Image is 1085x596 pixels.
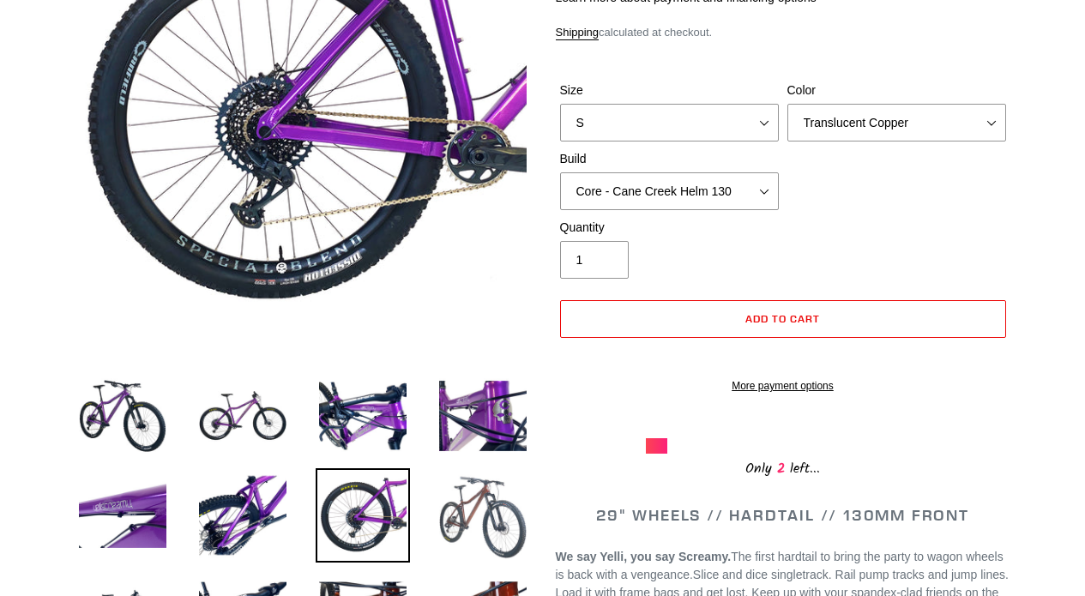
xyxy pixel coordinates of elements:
button: Add to cart [560,300,1006,338]
label: Color [787,81,1006,99]
img: Load image into Gallery viewer, YELLI SCREAMY - Complete Bike [316,369,410,463]
label: Size [560,81,779,99]
img: Load image into Gallery viewer, YELLI SCREAMY - Complete Bike [436,369,530,463]
img: Load image into Gallery viewer, YELLI SCREAMY - Complete Bike [196,369,290,463]
label: Build [560,150,779,168]
img: Load image into Gallery viewer, YELLI SCREAMY - Complete Bike [196,468,290,563]
label: Quantity [560,219,779,237]
div: calculated at checkout. [556,24,1010,41]
a: More payment options [560,378,1006,394]
div: Only left... [646,454,920,480]
img: Load image into Gallery viewer, YELLI SCREAMY - Complete Bike [75,369,170,463]
span: The first hardtail to bring the party to wagon wheels is back with a vengeance. [556,550,1004,581]
span: 29" WHEELS // HARDTAIL // 130MM FRONT [596,505,969,525]
b: We say Yelli, you say Screamy. [556,550,732,563]
img: Load image into Gallery viewer, YELLI SCREAMY - Complete Bike [75,468,170,563]
span: Add to cart [745,312,820,325]
img: Load image into Gallery viewer, YELLI SCREAMY - Complete Bike [436,468,530,563]
a: Shipping [556,26,600,40]
img: Load image into Gallery viewer, YELLI SCREAMY - Complete Bike [316,468,410,563]
span: 2 [772,458,790,479]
